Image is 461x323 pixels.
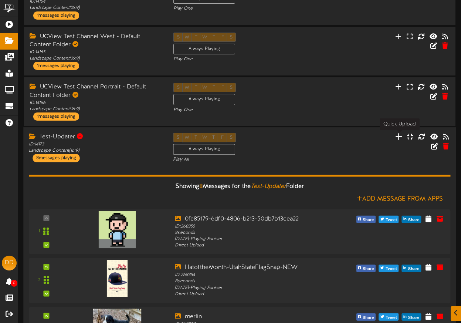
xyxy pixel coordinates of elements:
[29,133,162,142] div: Test-Updater
[199,183,203,190] span: 8
[175,243,339,249] div: Direct Upload
[356,265,376,272] button: Share
[356,216,376,223] button: Share
[30,83,162,100] div: UCView Test Channel Portrait - Default Content Folder
[175,272,339,285] div: ID: 268354 8 seconds
[361,216,376,224] span: Share
[175,291,339,297] div: Direct Upload
[173,107,306,113] div: Play One
[402,216,421,223] button: Share
[11,280,17,287] span: 0
[384,265,398,273] span: Tweet
[23,179,456,195] div: Showing Messages for the Folder
[33,112,79,121] div: 1 messages playing
[33,11,79,20] div: 1 messages playing
[30,49,162,62] div: ID: 14165 Landscape Content ( 16:9 )
[402,265,421,272] button: Share
[355,195,445,204] button: Add Message From Apps
[173,157,306,163] div: Play All
[175,285,339,291] div: [DATE] - Playing Forever
[30,100,162,112] div: ID: 14166 Landscape Content ( 16:9 )
[407,216,421,224] span: Share
[402,313,421,321] button: Share
[361,265,376,273] span: Share
[173,144,235,155] div: Always Playing
[175,313,339,321] div: merlin
[384,216,398,224] span: Tweet
[175,264,339,272] div: HatoftheMonth-UtahStateFlagSnap-NEW
[361,314,376,322] span: Share
[173,94,235,105] div: Always Playing
[407,314,421,322] span: Share
[384,314,398,322] span: Tweet
[2,256,17,270] div: DD
[379,265,399,272] button: Tweet
[33,62,79,70] div: 1 messages playing
[379,216,399,223] button: Tweet
[175,236,339,242] div: [DATE] - Playing Forever
[173,6,306,12] div: Play One
[251,183,286,190] i: Test-Updater
[407,265,421,273] span: Share
[107,260,128,297] img: 36863c43-9473-401c-9fe4-62ff7dc24b05.png
[175,215,339,223] div: 0fe85179-6df0-4806-b213-50db7b13cea22
[30,33,162,50] div: UCView Test Channel West - Default Content Folder
[379,313,399,321] button: Tweet
[356,313,376,321] button: Share
[33,154,79,162] div: 8 messages playing
[175,223,339,236] div: ID: 268355 8 seconds
[173,44,235,54] div: Always Playing
[29,141,162,154] div: ID: 14173 Landscape Content ( 16:9 )
[173,56,306,63] div: Play One
[99,211,136,248] img: 718c1e40-edbc-4de1-953a-1f11dd4e8bd5.png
